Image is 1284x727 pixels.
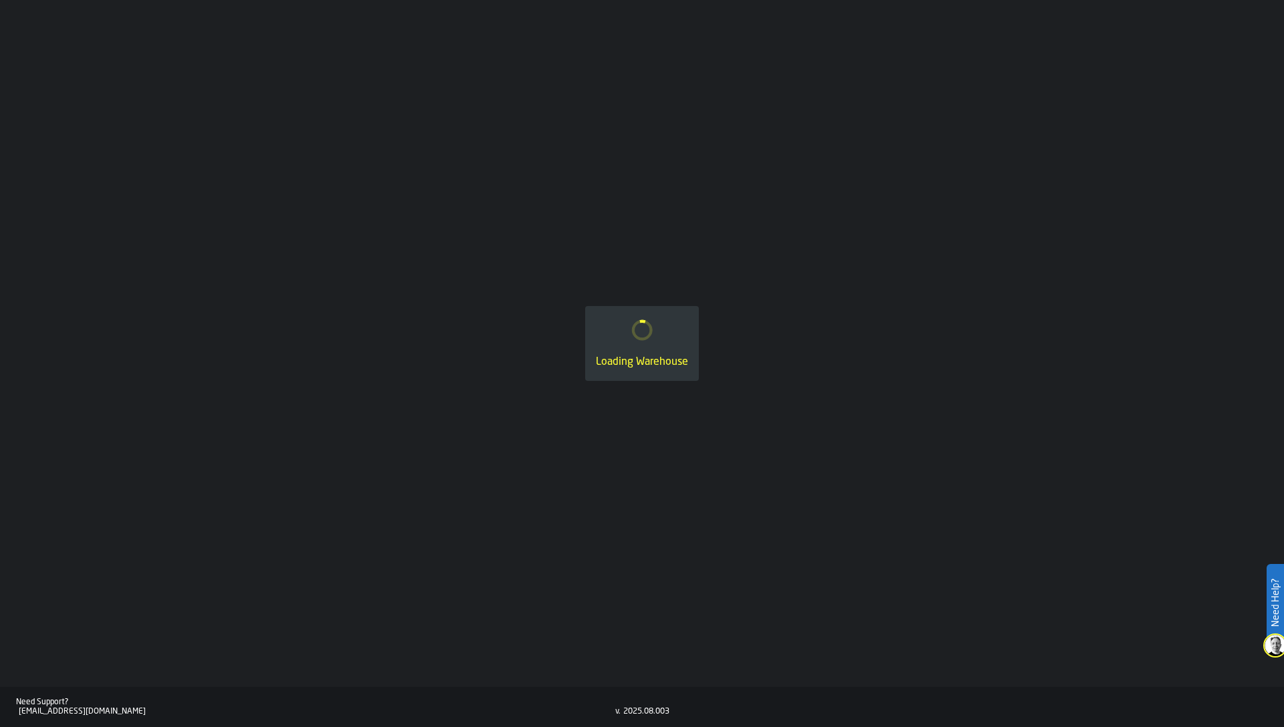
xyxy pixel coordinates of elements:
[19,707,615,716] div: [EMAIL_ADDRESS][DOMAIN_NAME]
[596,354,688,370] div: Loading Warehouse
[1268,565,1283,640] label: Need Help?
[623,707,669,716] div: 2025.08.003
[16,698,615,716] a: Need Support?[EMAIL_ADDRESS][DOMAIN_NAME]
[16,698,615,707] div: Need Support?
[615,707,621,716] div: v.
